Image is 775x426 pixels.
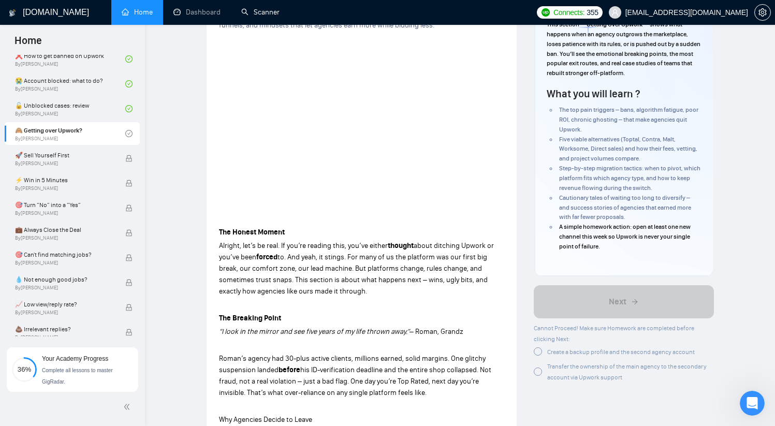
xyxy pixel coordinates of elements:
[15,334,114,341] span: By [PERSON_NAME]
[15,285,114,291] span: By [PERSON_NAME]
[534,285,714,318] button: Next
[125,180,133,187] span: lock
[9,5,16,21] img: logo
[15,260,114,266] span: By [PERSON_NAME]
[609,296,626,308] span: Next
[241,8,280,17] a: searchScanner
[542,8,550,17] img: upwork-logo.png
[219,327,410,336] em: “I look in the mirror and see five years of my life thrown away.”
[219,314,281,322] strong: The Breaking Point
[740,391,765,416] iframe: Intercom live chat
[15,175,114,185] span: ⚡ Win in 5 Minutes
[15,122,125,145] a: 🙈 Getting over Upwork?By[PERSON_NAME]
[219,354,486,374] span: Roman’s agency had 30-plus active clients, millions earned, solid margins. One glitchy suspension...
[125,279,133,286] span: lock
[125,155,133,162] span: lock
[15,274,114,285] span: 💧 Not enough good jobs?
[173,8,221,17] a: dashboardDashboard
[125,304,133,311] span: lock
[15,310,114,316] span: By [PERSON_NAME]
[125,254,133,261] span: lock
[122,8,153,17] a: homeHome
[553,7,584,18] span: Connects:
[15,249,114,260] span: 🎯 Can't find matching jobs?
[15,97,125,120] a: 🔓 Unblocked cases: reviewBy[PERSON_NAME]
[15,72,125,95] a: 😭 Account blocked: what to do?By[PERSON_NAME]
[559,136,697,163] span: Five viable alternatives (Toptal, Contra, Malt, Worksome, Direct sales) and how their fees, vetti...
[388,241,414,250] strong: thought
[125,55,133,63] span: check-circle
[410,327,463,336] span: – Roman, Grandz
[754,4,771,21] button: setting
[559,165,700,192] span: Step-by-step migration tactics: when to pivot, which platform fits which agency type, and how to ...
[279,365,300,374] strong: before
[15,48,125,70] a: ❌ How to get banned on UpworkBy[PERSON_NAME]
[559,194,691,221] span: Cautionary tales of waiting too long to diversify – and success stories of agencies that earned m...
[125,105,133,112] span: check-circle
[42,368,113,385] span: Complete all lessons to master GigRadar.
[559,106,698,133] span: The top pain triggers – bans, algorithm fatigue, poor ROI, chronic ghosting – that make agencies ...
[6,33,50,55] span: Home
[219,228,285,237] strong: The Honest Moment
[15,160,114,167] span: By [PERSON_NAME]
[219,241,388,250] span: Alright, let’s be real. If you’re reading this, you’ve either
[15,235,114,241] span: By [PERSON_NAME]
[547,348,695,356] span: Create a backup profile and the second agency account
[219,253,488,296] span: to. And yeah, it stings. For many of us the platform was our first big break, our comfort zone, o...
[559,223,691,250] span: A simple homework action: open at least one new channel this week so Upwork is never your single ...
[15,200,114,210] span: 🎯 Turn “No” into a “Yes”
[15,210,114,216] span: By [PERSON_NAME]
[547,86,640,101] h4: What you will learn ?
[123,402,134,412] span: double-left
[12,366,37,373] span: 36%
[125,80,133,87] span: check-circle
[256,253,277,261] strong: forced
[15,324,114,334] span: 💩 Irrelevant replies?
[42,355,108,362] span: Your Academy Progress
[125,130,133,137] span: check-circle
[125,329,133,336] span: lock
[547,363,707,381] span: Transfer the ownership of the main agency to the secondary account via Upwork support
[15,150,114,160] span: 🚀 Sell Yourself First
[611,9,619,16] span: user
[15,299,114,310] span: 📈 Low view/reply rate?
[15,185,114,192] span: By [PERSON_NAME]
[534,325,694,343] span: Cannot Proceed! Make sure Homework are completed before clicking Next:
[219,365,491,397] span: his ID-verification deadline and the entire shop collapsed. Not fraud, not a real violation – jus...
[125,229,133,237] span: lock
[587,7,598,18] span: 355
[219,415,312,424] span: Why Agencies Decide to Leave
[125,204,133,212] span: lock
[15,225,114,235] span: 💼 Always Close the Deal
[754,8,771,17] a: setting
